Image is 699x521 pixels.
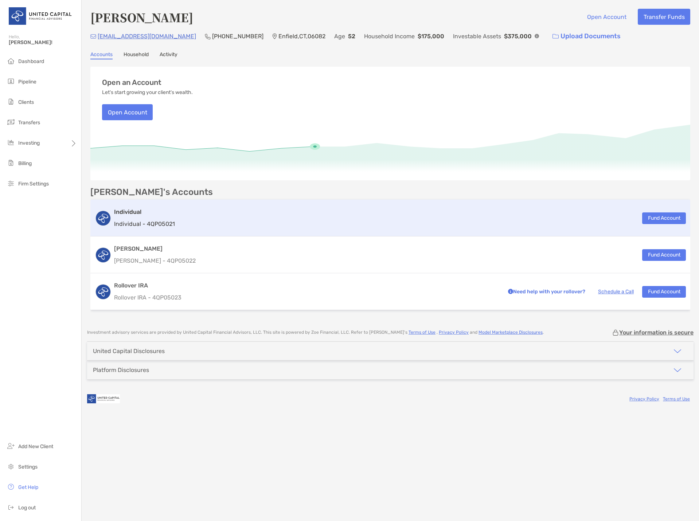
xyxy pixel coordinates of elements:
button: Open Account [581,9,632,25]
p: Individual - 4QP05021 [114,219,175,228]
img: icon arrow [673,347,682,356]
a: Upload Documents [548,28,625,44]
a: Privacy Policy [629,396,659,401]
img: button icon [552,34,559,39]
h3: [PERSON_NAME] [114,244,196,253]
p: $175,000 [418,32,444,41]
img: pipeline icon [7,77,15,86]
img: clients icon [7,97,15,106]
span: Transfers [18,120,40,126]
h3: Rollover IRA [114,281,498,290]
span: Settings [18,464,38,470]
span: Billing [18,160,32,167]
button: Transfer Funds [638,9,690,25]
span: Dashboard [18,58,44,64]
p: Your information is secure [619,329,694,336]
button: Fund Account [642,286,686,298]
p: Age [334,32,345,41]
img: Email Icon [90,34,96,39]
a: Schedule a Call [598,289,634,295]
p: Rollover IRA - 4QP05023 [114,293,498,302]
p: [PERSON_NAME] - 4QP05022 [114,256,196,265]
span: Log out [18,505,36,511]
img: logo account [96,285,110,299]
img: investing icon [7,138,15,147]
img: Location Icon [272,34,277,39]
p: Enfield , CT , 06082 [278,32,325,41]
span: Investing [18,140,40,146]
a: Model Marketplace Disclosures [479,330,543,335]
img: Phone Icon [205,34,211,39]
span: Clients [18,99,34,105]
img: add_new_client icon [7,442,15,450]
p: $375,000 [504,32,532,41]
img: company logo [87,391,120,407]
a: Terms of Use [663,396,690,401]
span: Get Help [18,484,38,490]
button: Open Account [102,104,153,120]
a: Household [124,51,149,59]
p: Household Income [364,32,415,41]
p: Investment advisory services are provided by United Capital Financial Advisors, LLC . This site i... [87,330,544,335]
img: get-help icon [7,482,15,491]
img: firm-settings icon [7,179,15,188]
a: Accounts [90,51,113,59]
span: Pipeline [18,79,36,85]
p: Need help with your rollover? [506,287,585,296]
span: Add New Client [18,443,53,450]
img: logo account [96,248,110,262]
div: United Capital Disclosures [93,348,165,354]
img: settings icon [7,462,15,471]
img: dashboard icon [7,56,15,65]
img: transfers icon [7,118,15,126]
img: billing icon [7,158,15,167]
p: [PHONE_NUMBER] [212,32,263,41]
img: United Capital Logo [9,3,73,29]
h4: [PERSON_NAME] [90,9,193,26]
div: Platform Disclosures [93,367,149,373]
span: [PERSON_NAME]! [9,39,77,46]
p: Investable Assets [453,32,501,41]
p: 52 [348,32,355,41]
img: logout icon [7,503,15,512]
span: Firm Settings [18,181,49,187]
img: icon arrow [673,366,682,375]
p: [EMAIL_ADDRESS][DOMAIN_NAME] [98,32,196,41]
p: Let's start growing your client's wealth. [102,90,193,95]
button: Fund Account [642,212,686,224]
a: Privacy Policy [439,330,469,335]
img: Info Icon [535,34,539,38]
h3: Open an Account [102,78,161,87]
button: Fund Account [642,249,686,261]
h3: Individual [114,208,175,216]
p: [PERSON_NAME]'s Accounts [90,188,213,197]
a: Terms of Use [409,330,436,335]
a: Activity [160,51,177,59]
img: logo account [96,211,110,226]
